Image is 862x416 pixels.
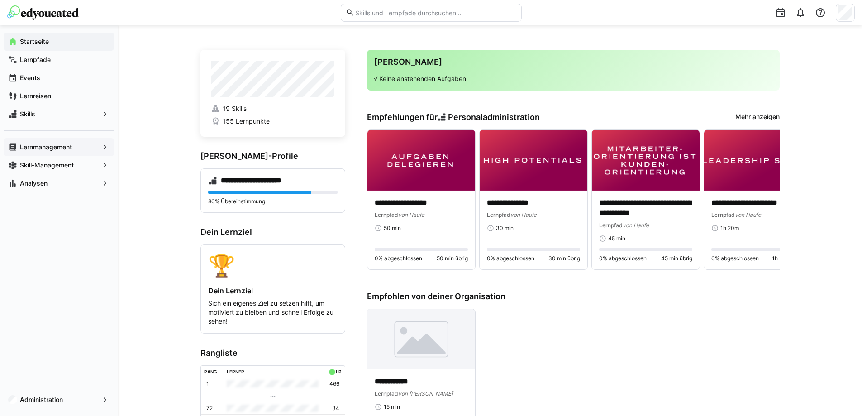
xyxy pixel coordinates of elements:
[384,403,400,411] span: 15 min
[661,255,692,262] span: 45 min übrig
[374,74,772,83] p: √ Keine anstehenden Aufgaben
[208,286,338,295] h4: Dein Lernziel
[200,348,345,358] h3: Rangliste
[711,211,735,218] span: Lernpfad
[384,225,401,232] span: 50 min
[375,390,398,397] span: Lernpfad
[608,235,625,242] span: 45 min
[398,211,424,218] span: von Haufe
[772,255,805,262] span: 1h 20m übrig
[208,198,338,205] p: 80% Übereinstimmung
[720,225,739,232] span: 1h 20m
[592,130,700,191] img: image
[354,9,516,17] input: Skills und Lernpfade durchsuchen…
[623,222,649,229] span: von Haufe
[332,405,339,412] p: 34
[599,255,647,262] span: 0% abgeschlossen
[223,117,270,126] span: 155 Lernpunkte
[329,380,339,387] p: 466
[375,211,398,218] span: Lernpfad
[599,222,623,229] span: Lernpfad
[448,112,540,122] span: Personaladministration
[367,130,475,191] img: image
[208,252,338,279] div: 🏆
[200,227,345,237] h3: Dein Lernziel
[206,405,213,412] p: 72
[711,255,759,262] span: 0% abgeschlossen
[487,211,510,218] span: Lernpfad
[336,369,341,374] div: LP
[510,211,537,218] span: von Haufe
[735,112,780,122] a: Mehr anzeigen
[367,112,540,122] h3: Empfehlungen für
[704,130,812,191] img: image
[211,104,334,113] a: 19 Skills
[374,57,772,67] h3: [PERSON_NAME]
[367,292,780,301] h3: Empfohlen von deiner Organisation
[496,225,514,232] span: 30 min
[206,380,209,387] p: 1
[398,390,453,397] span: von [PERSON_NAME]
[548,255,580,262] span: 30 min übrig
[735,211,761,218] span: von Haufe
[208,299,338,326] p: Sich ein eigenes Ziel zu setzen hilft, um motiviert zu bleiben und schnell Erfolge zu sehen!
[367,309,475,370] img: image
[200,151,345,161] h3: [PERSON_NAME]-Profile
[375,255,422,262] span: 0% abgeschlossen
[480,130,587,191] img: image
[437,255,468,262] span: 50 min übrig
[487,255,534,262] span: 0% abgeschlossen
[204,369,217,374] div: Rang
[227,369,244,374] div: Lerner
[223,104,247,113] span: 19 Skills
